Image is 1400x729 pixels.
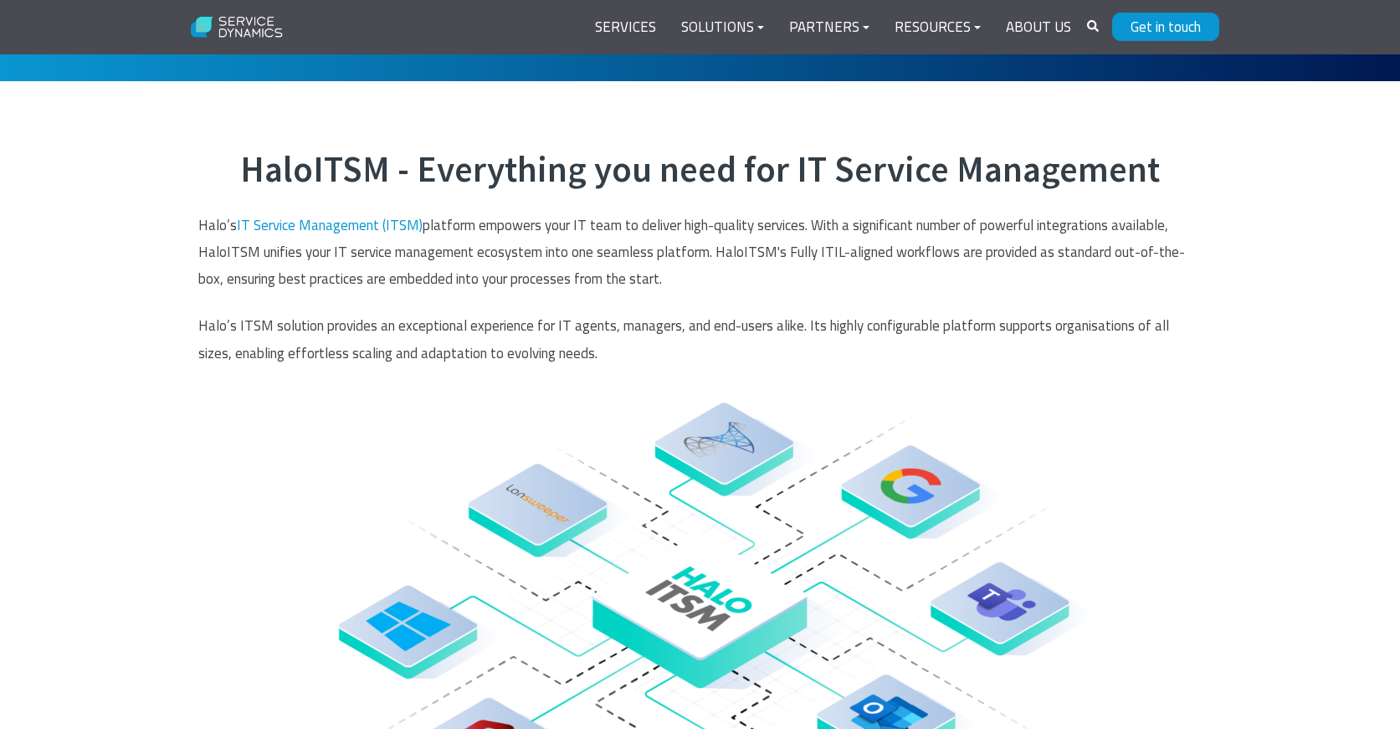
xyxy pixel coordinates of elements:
a: IT Service Management (ITSM) [237,214,423,236]
p: Halo’s platform empowers your IT team to deliver high-quality services. With a significant number... [198,212,1203,293]
h2: HaloITSM - Everything you need for IT Service Management [198,148,1203,192]
a: Resources [882,8,993,48]
div: Navigation Menu [582,8,1084,48]
a: Get in touch [1112,13,1219,41]
a: About Us [993,8,1084,48]
a: Solutions [669,8,777,48]
p: Halo’s ITSM solution provides an exceptional experience for IT agents, managers, and end-users al... [198,312,1203,367]
a: Services [582,8,669,48]
img: Service Dynamics Logo - White [182,6,293,49]
a: Partners [777,8,882,48]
